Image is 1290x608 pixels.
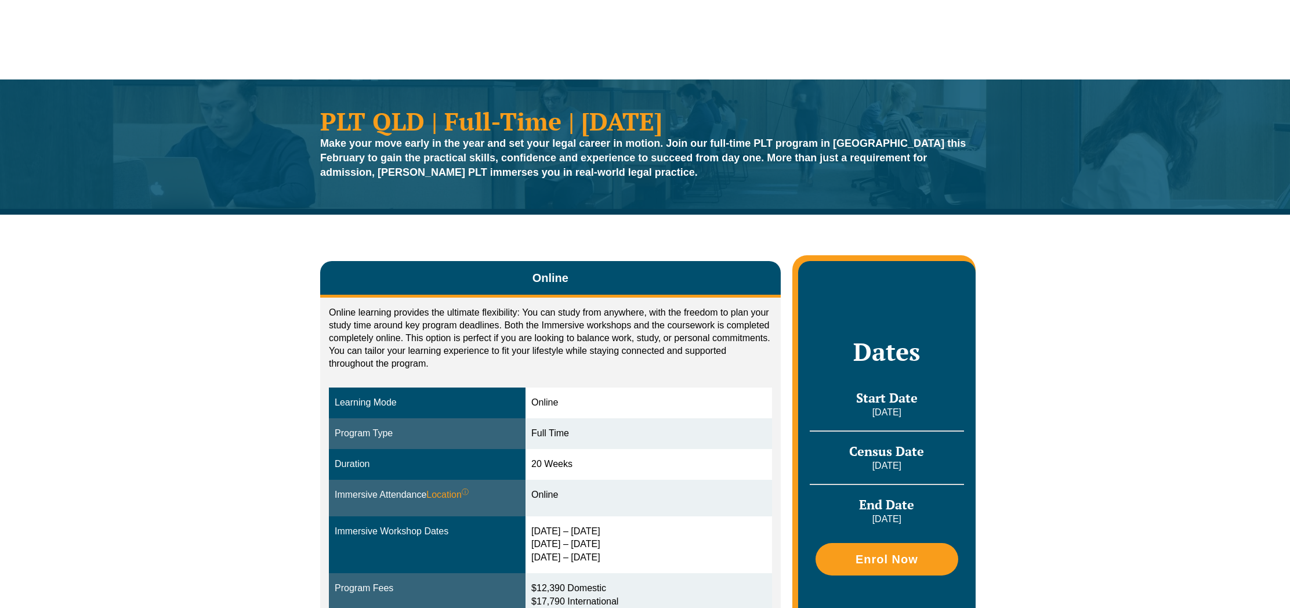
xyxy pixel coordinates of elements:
[810,513,964,526] p: [DATE]
[859,496,914,513] span: End Date
[810,406,964,419] p: [DATE]
[856,553,918,565] span: Enrol Now
[849,443,924,459] span: Census Date
[531,596,618,606] span: $17,790 International
[426,488,469,502] span: Location
[335,458,520,471] div: Duration
[531,583,606,593] span: $12,390 Domestic
[335,427,520,440] div: Program Type
[329,306,772,370] p: Online learning provides the ultimate flexibility: You can study from anywhere, with the freedom ...
[335,488,520,502] div: Immersive Attendance
[531,458,766,471] div: 20 Weeks
[335,525,520,538] div: Immersive Workshop Dates
[810,459,964,472] p: [DATE]
[531,525,766,565] div: [DATE] – [DATE] [DATE] – [DATE] [DATE] – [DATE]
[856,389,918,406] span: Start Date
[810,337,964,366] h2: Dates
[320,108,970,133] h1: PLT QLD | Full-Time | [DATE]
[531,396,766,410] div: Online
[320,137,966,178] strong: Make your move early in the year and set your legal career in motion. Join our full-time PLT prog...
[531,488,766,502] div: Online
[532,270,568,286] span: Online
[335,582,520,595] div: Program Fees
[335,396,520,410] div: Learning Mode
[531,427,766,440] div: Full Time
[816,543,958,576] a: Enrol Now
[462,488,469,496] sup: ⓘ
